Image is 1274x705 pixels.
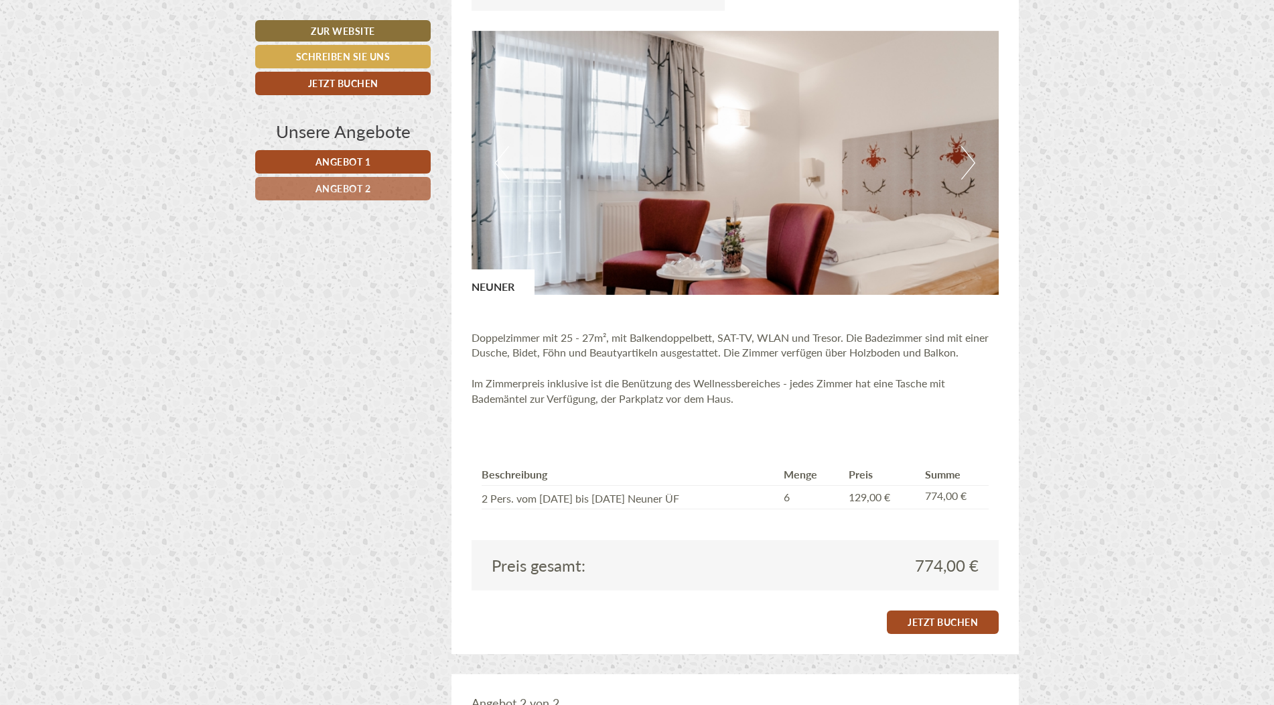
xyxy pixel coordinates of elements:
[915,554,979,576] span: 774,00 €
[778,485,843,509] td: 6
[778,464,843,485] th: Menge
[495,146,509,180] button: Previous
[446,353,528,377] button: Senden
[887,611,999,634] a: Jetzt buchen
[482,554,735,576] div: Preis gesamt:
[10,36,218,77] div: Guten Tag, wie können wir Ihnen helfen?
[255,72,431,95] a: Jetzt buchen
[255,119,431,143] div: Unsere Angebote
[20,39,211,50] div: Hotel Kirchenwirt
[472,315,999,407] p: Doppelzimmer mit 25 - 27m², mit Balkendoppelbett, SAT-TV, WLAN und Tresor. Die Badezimmer sind mi...
[472,31,999,295] img: image
[849,489,890,505] span: 129,00 €
[482,485,779,509] td: 2 Pers. vom [DATE] bis [DATE] Neuner ÜF
[843,464,920,485] th: Preis
[482,464,779,485] th: Beschreibung
[239,10,289,33] div: [DATE]
[472,269,535,295] div: NEUNER
[315,182,371,195] span: Angebot 2
[315,155,371,168] span: Angebot 1
[255,20,431,42] a: Zur Website
[20,65,211,74] small: 21:10
[255,45,431,68] a: Schreiben Sie uns
[920,464,989,485] th: Summe
[920,485,989,509] td: 774,00 €
[961,146,975,180] button: Next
